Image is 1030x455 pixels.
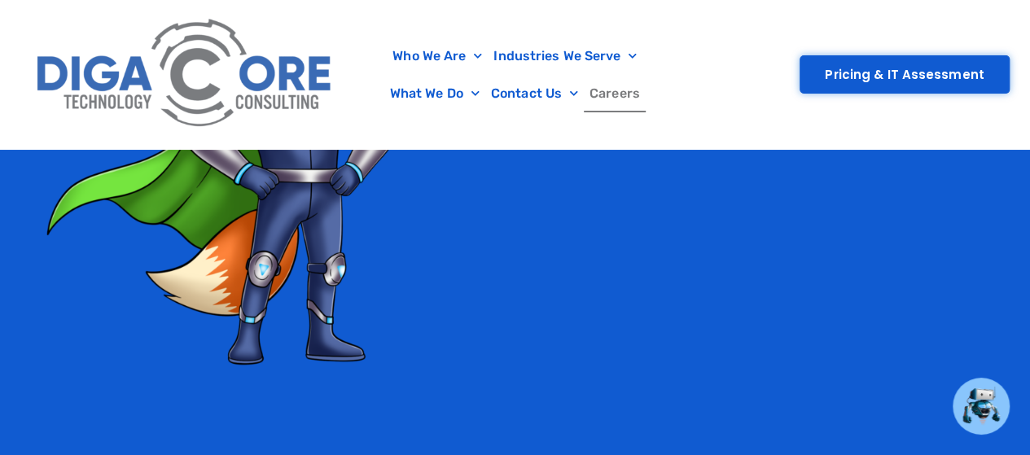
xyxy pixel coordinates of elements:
[28,8,342,141] img: Digacore Logo
[485,75,584,112] a: Contact Us
[825,68,984,81] span: Pricing & IT Assessment
[350,37,680,112] nav: Menu
[384,75,485,112] a: What We Do
[800,55,1009,94] a: Pricing & IT Assessment
[387,37,488,75] a: Who We Are
[488,37,642,75] a: Industries We Serve
[584,75,646,112] a: Careers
